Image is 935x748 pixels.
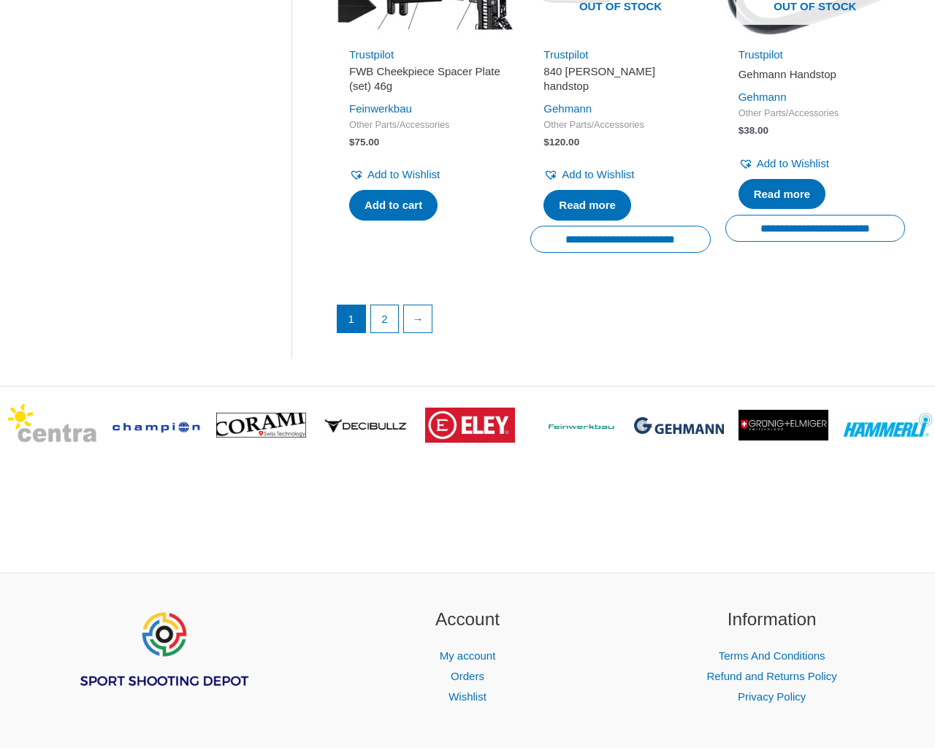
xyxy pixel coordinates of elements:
h2: 840 [PERSON_NAME] handstop [543,64,697,93]
a: Wishlist [449,690,486,703]
img: brand logo [425,408,515,443]
a: Trustpilot [349,48,394,61]
a: Add to Wishlist [739,153,829,174]
a: Terms And Conditions [719,649,825,662]
span: Add to Wishlist [562,168,634,180]
a: Add to Wishlist [543,164,634,185]
aside: Footer Widget 1 [29,606,297,725]
a: FWB Cheekpiece Spacer Plate (set) 46g [349,64,503,99]
a: 840 [PERSON_NAME] handstop [543,64,697,99]
nav: Information [638,646,906,707]
bdi: 120.00 [543,137,579,148]
a: Orders [451,670,484,682]
h2: Account [334,606,602,633]
a: Trustpilot [543,48,588,61]
aside: Footer Widget 2 [334,606,602,706]
aside: Footer Widget 3 [638,606,906,706]
span: $ [543,137,549,148]
a: Gehmann Handstop [739,67,892,87]
nav: Account [334,646,602,707]
a: Trustpilot [739,48,783,61]
span: Other Parts/Accessories [543,119,697,131]
a: Page 2 [371,305,399,333]
span: Other Parts/Accessories [349,119,503,131]
span: Other Parts/Accessories [739,107,892,120]
a: Privacy Policy [738,690,806,703]
a: → [404,305,432,333]
h2: FWB Cheekpiece Spacer Plate (set) 46g [349,64,503,93]
h2: Gehmann Handstop [739,67,892,82]
bdi: 38.00 [739,125,768,136]
bdi: 75.00 [349,137,379,148]
a: Gehmann [739,91,787,103]
span: Add to Wishlist [757,157,829,169]
a: Read more about “Gehmann Handstop” [739,179,826,210]
span: $ [349,137,355,148]
a: Add to cart: “FWB Cheekpiece Spacer Plate (set) 46g” [349,190,438,221]
a: Refund and Returns Policy [706,670,836,682]
a: Add to Wishlist [349,164,440,185]
h2: Information [638,606,906,633]
span: Page 1 [337,305,365,333]
a: My account [440,649,496,662]
span: $ [739,125,744,136]
span: Add to Wishlist [367,168,440,180]
a: Feinwerkbau [349,102,412,115]
a: Read more about “840 Gehmann handstop” [543,190,631,221]
nav: Product Pagination [336,305,905,341]
a: Gehmann [543,102,592,115]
